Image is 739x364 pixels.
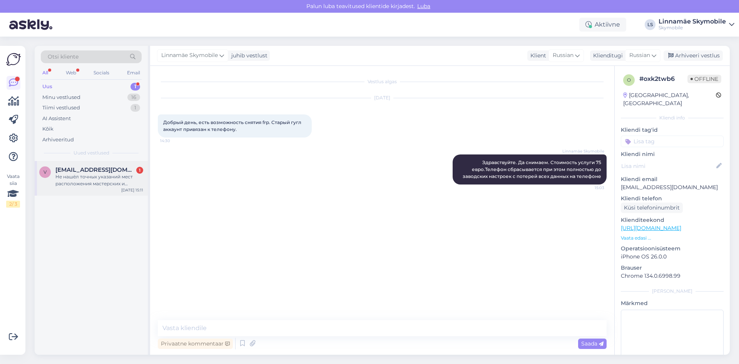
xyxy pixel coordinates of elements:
[687,75,721,83] span: Offline
[621,245,724,253] p: Operatsioonisüsteem
[553,51,573,60] span: Russian
[590,52,623,60] div: Klienditugi
[415,3,433,10] span: Luba
[621,216,724,224] p: Klienditeekond
[41,68,50,78] div: All
[463,159,602,179] span: Здравствуйте. Да снимаем. Стоимость услуги 75 евро.Телефон сбрасывается при этом полностью до зав...
[158,339,233,349] div: Privaatne kommentaar
[562,148,604,154] span: Linnamäe Skymobile
[74,149,109,156] span: Uued vestlused
[6,173,20,208] div: Vaata siia
[659,25,726,31] div: Skymobile
[621,183,724,191] p: [EMAIL_ADDRESS][DOMAIN_NAME]
[64,68,78,78] div: Web
[659,18,726,25] div: Linnamäe Skymobile
[6,52,21,67] img: Askly Logo
[42,136,74,144] div: Arhiveeritud
[645,19,655,30] div: LS
[664,50,723,61] div: Arhiveeri vestlus
[621,195,724,203] p: Kliendi telefon
[42,83,52,91] div: Uus
[621,175,724,183] p: Kliendi email
[579,18,626,32] div: Aktiivne
[575,185,604,191] span: 15:03
[621,126,724,134] p: Kliendi tag'id
[158,78,607,85] div: Vestlus algas
[659,18,734,31] a: Linnamäe SkymobileSkymobile
[161,51,218,60] span: Linnamäe Skymobile
[42,104,80,112] div: Tiimi vestlused
[43,169,47,175] span: v
[130,104,140,112] div: 1
[48,53,79,61] span: Otsi kliente
[581,340,604,347] span: Saada
[621,253,724,261] p: iPhone OS 26.0.0
[136,167,143,174] div: 1
[621,203,683,213] div: Küsi telefoninumbrit
[639,74,687,84] div: # oxk2twb6
[55,166,135,173] span: vladimirveressinin@gmail.com
[621,114,724,121] div: Kliendi info
[42,125,54,133] div: Kõik
[160,138,189,144] span: 14:30
[55,173,143,187] div: Не нашёл точных указаний мест расположения мастерских и времени их работы. Это, случайно, не секр...
[621,162,715,170] input: Lisa nimi
[42,94,80,101] div: Minu vestlused
[92,68,111,78] div: Socials
[621,288,724,295] div: [PERSON_NAME]
[125,68,142,78] div: Email
[127,94,140,101] div: 16
[621,150,724,158] p: Kliendi nimi
[621,235,724,242] p: Vaata edasi ...
[627,77,631,83] span: o
[130,83,140,91] div: 1
[621,136,724,147] input: Lisa tag
[621,225,681,231] a: [URL][DOMAIN_NAME]
[158,94,607,101] div: [DATE]
[621,299,724,307] p: Märkmed
[621,272,724,280] p: Chrome 134.0.6998.99
[623,91,716,107] div: [GEOGRAPHIC_DATA], [GEOGRAPHIC_DATA]
[629,51,650,60] span: Russian
[6,201,20,208] div: 2 / 3
[121,187,143,193] div: [DATE] 15:11
[228,52,268,60] div: juhib vestlust
[163,119,303,132] span: Добрый день, есть возможность снятия frp. Старый гугл аккаунт привязан к телефону.
[621,264,724,272] p: Brauser
[527,52,546,60] div: Klient
[42,115,71,122] div: AI Assistent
